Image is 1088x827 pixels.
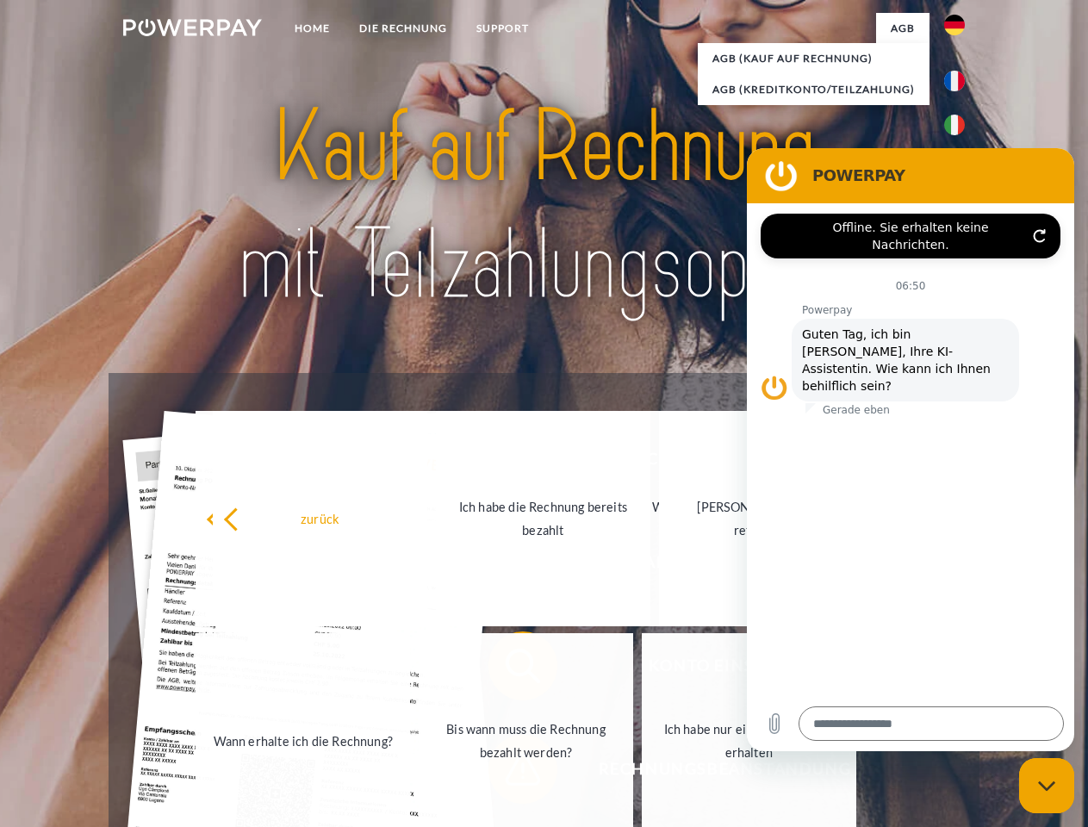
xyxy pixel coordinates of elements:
[123,19,262,36] img: logo-powerpay-white.svg
[652,718,846,764] div: Ich habe nur eine Teillieferung erhalten
[944,71,965,91] img: fr
[462,13,544,44] a: SUPPORT
[876,13,929,44] a: agb
[747,148,1074,751] iframe: Messaging-Fenster
[698,43,929,74] a: AGB (Kauf auf Rechnung)
[944,15,965,35] img: de
[206,729,400,752] div: Wann erhalte ich die Rechnung?
[944,115,965,135] img: it
[429,718,623,764] div: Bis wann muss die Rechnung bezahlt werden?
[1019,758,1074,813] iframe: Schaltfläche zum Öffnen des Messaging-Fensters; Konversation läuft
[669,495,863,542] div: [PERSON_NAME] wurde retourniert
[446,495,640,542] div: Ich habe die Rechnung bereits bezahlt
[345,13,462,44] a: DIE RECHNUNG
[165,83,923,330] img: title-powerpay_de.svg
[223,507,417,530] div: zurück
[280,13,345,44] a: Home
[698,74,929,105] a: AGB (Kreditkonto/Teilzahlung)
